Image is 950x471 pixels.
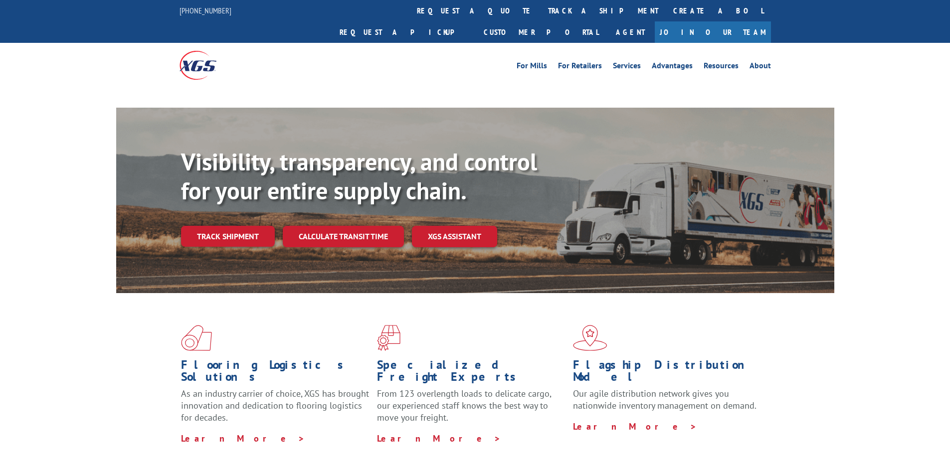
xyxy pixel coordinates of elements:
a: Agent [606,21,655,43]
a: About [750,62,771,73]
a: Calculate transit time [283,226,404,247]
a: For Retailers [558,62,602,73]
span: Our agile distribution network gives you nationwide inventory management on demand. [573,388,757,411]
h1: Specialized Freight Experts [377,359,566,388]
a: Services [613,62,641,73]
h1: Flooring Logistics Solutions [181,359,370,388]
a: Resources [704,62,739,73]
a: For Mills [517,62,547,73]
a: Track shipment [181,226,275,247]
a: XGS ASSISTANT [412,226,497,247]
span: As an industry carrier of choice, XGS has brought innovation and dedication to flooring logistics... [181,388,369,423]
b: Visibility, transparency, and control for your entire supply chain. [181,146,537,206]
a: Learn More > [573,421,697,432]
h1: Flagship Distribution Model [573,359,761,388]
img: xgs-icon-flagship-distribution-model-red [573,325,607,351]
p: From 123 overlength loads to delicate cargo, our experienced staff knows the best way to move you... [377,388,566,432]
img: xgs-icon-total-supply-chain-intelligence-red [181,325,212,351]
a: Join Our Team [655,21,771,43]
a: [PHONE_NUMBER] [180,5,231,15]
a: Request a pickup [332,21,476,43]
img: xgs-icon-focused-on-flooring-red [377,325,400,351]
a: Advantages [652,62,693,73]
a: Learn More > [377,433,501,444]
a: Learn More > [181,433,305,444]
a: Customer Portal [476,21,606,43]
